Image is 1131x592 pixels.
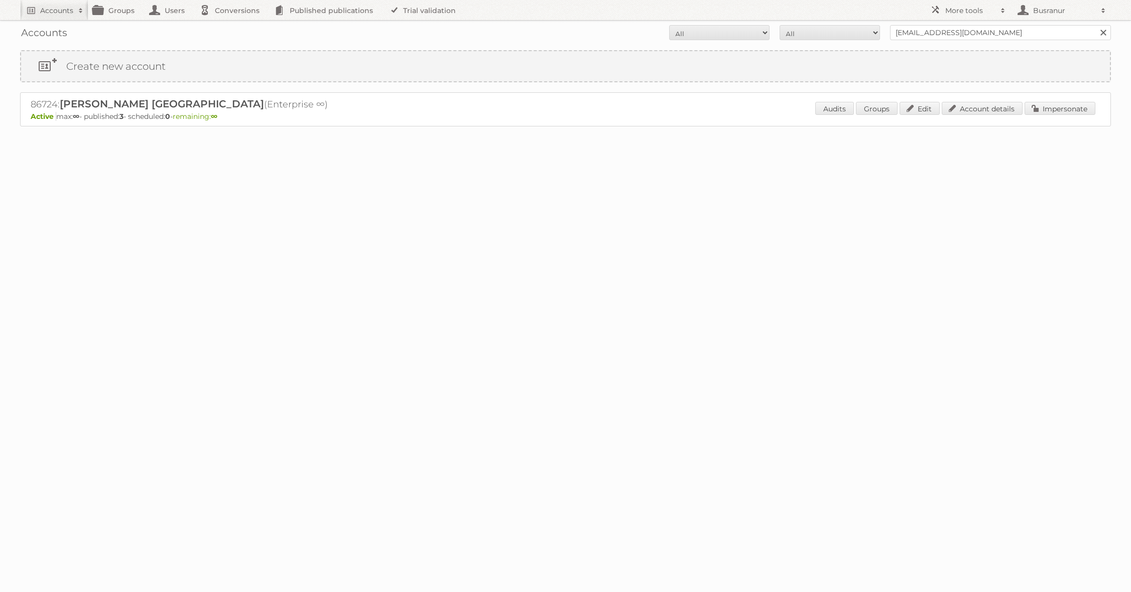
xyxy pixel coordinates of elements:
[942,102,1023,115] a: Account details
[40,6,73,16] h2: Accounts
[173,112,217,121] span: remaining:
[856,102,898,115] a: Groups
[73,112,79,121] strong: ∞
[1031,6,1096,16] h2: Busranur
[31,112,1100,121] p: max: - published: - scheduled: -
[31,98,382,111] h2: 86724: (Enterprise ∞)
[119,112,123,121] strong: 3
[21,51,1110,81] a: Create new account
[211,112,217,121] strong: ∞
[165,112,170,121] strong: 0
[815,102,854,115] a: Audits
[60,98,264,110] span: [PERSON_NAME] [GEOGRAPHIC_DATA]
[1025,102,1095,115] a: Impersonate
[945,6,995,16] h2: More tools
[31,112,56,121] span: Active
[900,102,940,115] a: Edit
